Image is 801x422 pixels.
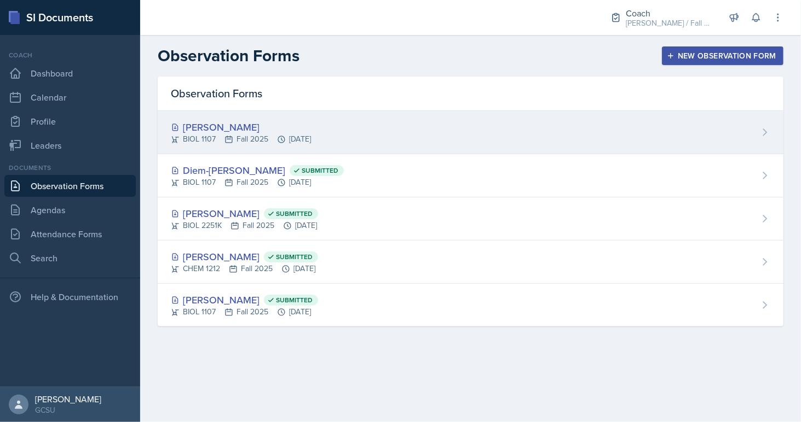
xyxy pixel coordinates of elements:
div: [PERSON_NAME] [171,206,318,221]
span: Submitted [276,296,313,304]
div: BIOL 1107 Fall 2025 [DATE] [171,306,318,318]
a: Leaders [4,134,136,156]
div: Documents [4,163,136,173]
div: Coach [626,7,713,20]
a: Search [4,247,136,269]
div: [PERSON_NAME] [171,120,311,134]
div: Help & Documentation [4,286,136,308]
div: GCSU [35,405,101,415]
a: Calendar [4,86,136,108]
a: Attendance Forms [4,223,136,245]
div: Coach [4,50,136,60]
div: [PERSON_NAME] [171,292,318,307]
a: Profile [4,110,136,132]
a: [PERSON_NAME] Submitted CHEM 1212Fall 2025[DATE] [158,241,783,284]
div: Diem-[PERSON_NAME] [171,163,344,178]
a: Agendas [4,199,136,221]
span: Submitted [302,166,338,175]
a: Diem-[PERSON_NAME] Submitted BIOL 1107Fall 2025[DATE] [158,154,783,197]
a: [PERSON_NAME] Submitted BIOL 1107Fall 2025[DATE] [158,284,783,326]
div: BIOL 1107 Fall 2025 [DATE] [171,177,344,188]
a: [PERSON_NAME] Submitted BIOL 2251KFall 2025[DATE] [158,197,783,241]
a: Dashboard [4,62,136,84]
span: Submitted [276,253,313,261]
div: [PERSON_NAME] [171,249,318,264]
span: Submitted [276,209,313,218]
div: BIOL 1107 Fall 2025 [DATE] [171,133,311,145]
div: [PERSON_NAME] [35,394,101,405]
button: New Observation Form [662,46,783,65]
h2: Observation Forms [158,46,299,66]
div: Observation Forms [158,77,783,111]
a: [PERSON_NAME] BIOL 1107Fall 2025[DATE] [158,111,783,154]
div: New Observation Form [669,51,776,60]
div: CHEM 1212 Fall 2025 [DATE] [171,263,318,274]
a: Observation Forms [4,175,136,197]
div: BIOL 2251K Fall 2025 [DATE] [171,220,318,231]
div: [PERSON_NAME] / Fall 2025 [626,17,713,29]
